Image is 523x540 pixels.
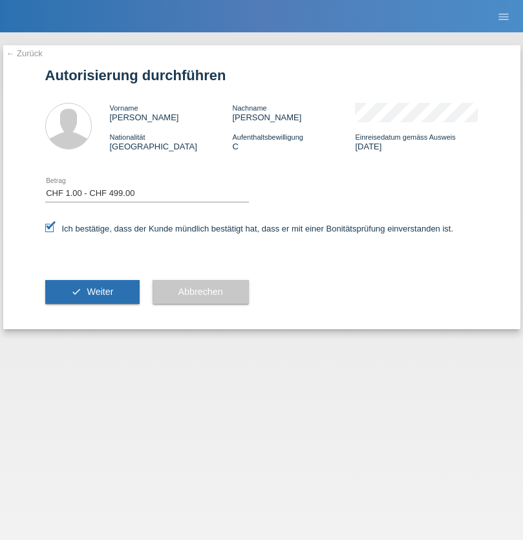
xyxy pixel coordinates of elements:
[110,104,138,112] span: Vorname
[45,67,478,83] h1: Autorisierung durchführen
[110,103,233,122] div: [PERSON_NAME]
[232,104,266,112] span: Nachname
[153,280,249,305] button: Abbrechen
[355,133,455,141] span: Einreisedatum gemäss Ausweis
[232,133,303,141] span: Aufenthaltsbewilligung
[87,286,113,297] span: Weiter
[355,132,478,151] div: [DATE]
[6,49,43,58] a: ← Zurück
[497,10,510,23] i: menu
[45,224,454,233] label: Ich bestätige, dass der Kunde mündlich bestätigt hat, dass er mit einer Bonitätsprüfung einversta...
[491,12,517,20] a: menu
[110,132,233,151] div: [GEOGRAPHIC_DATA]
[45,280,140,305] button: check Weiter
[232,103,355,122] div: [PERSON_NAME]
[178,286,223,297] span: Abbrechen
[232,132,355,151] div: C
[71,286,81,297] i: check
[110,133,145,141] span: Nationalität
